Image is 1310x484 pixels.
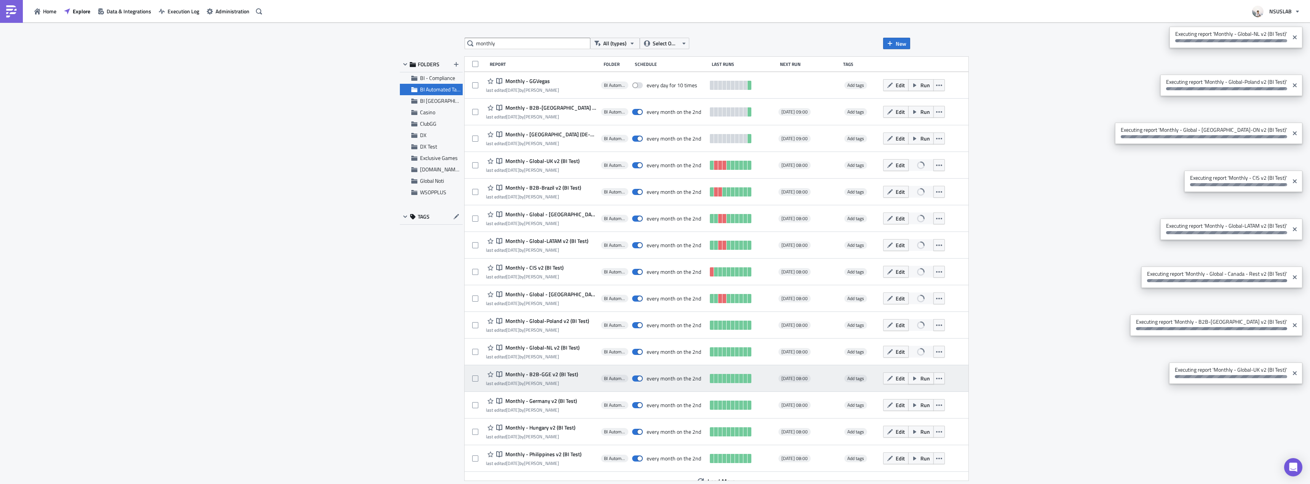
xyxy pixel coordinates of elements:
span: Edit [896,134,905,142]
span: Exclusive Games [420,154,458,162]
div: every month on the 2nd [647,402,701,409]
span: Add tags [847,428,864,435]
div: last edited by [PERSON_NAME] [486,434,575,439]
div: every month on the 2nd [647,188,701,195]
span: Add tags [847,268,864,275]
span: Run [920,134,930,142]
span: Add tags [844,295,867,302]
button: Close [1289,173,1300,190]
span: Add tags [847,375,864,382]
span: Add tags [847,348,864,355]
a: Home [30,5,60,17]
button: Administration [203,5,253,17]
span: Run [920,108,930,116]
div: last edited by [PERSON_NAME] [486,247,588,253]
div: every month on the 2nd [647,375,701,382]
span: BI Automated Tableau Reporting [604,242,626,248]
div: every month on the 2nd [647,322,701,329]
span: Add tags [844,401,867,409]
span: BI Toronto [420,97,475,105]
span: Run [920,428,930,436]
button: Edit [883,319,909,331]
time: 2025-06-03T18:39:12Z [506,273,519,280]
div: last edited by [PERSON_NAME] [486,380,578,386]
span: [DATE] 08:00 [781,296,808,302]
span: Edit [896,241,905,249]
span: BI Automated Tableau Reporting [604,109,626,115]
span: [DATE] 08:00 [781,375,808,382]
span: Executing report 'Monthly - Global-UK v2 (BI Test)' [1169,363,1289,382]
span: BI Automated Tableau Reporting [604,429,626,435]
button: Close [1289,29,1300,46]
div: Open Intercom Messenger [1284,458,1302,476]
span: Run [920,401,930,409]
button: Edit [883,399,909,411]
div: every month on the 2nd [647,268,701,275]
span: Monthly - Germany v2 (BI Test) [503,398,577,404]
div: last edited by [PERSON_NAME] [486,274,564,280]
span: Add tags [847,135,864,142]
span: Casino [420,108,435,116]
div: every month on the 2nd [647,162,701,169]
div: last edited by [PERSON_NAME] [486,407,577,413]
span: Add tags [844,81,867,89]
span: BI Automated Tableau Reporting [604,402,626,408]
div: Tags [843,61,880,67]
span: BI Automated Tableau Reporting [604,216,626,222]
span: BI Automated Tableau Reporting [604,349,626,355]
span: Edit [896,188,905,196]
span: [DATE] 08:00 [781,269,808,275]
span: Executing report 'Monthly - Global-LATAM v2 (BI Test)' [1160,219,1289,238]
span: [DATE] 08:00 [781,216,808,222]
button: New [883,38,910,49]
span: Monthly - B2B-Brazil v2 (BI Test) [503,184,581,191]
button: Close [1289,77,1300,94]
button: Run [908,133,934,144]
button: Close [1289,268,1300,286]
button: Run [908,426,934,438]
span: Edit [896,108,905,116]
div: last edited by [PERSON_NAME] [486,460,582,466]
span: BI - Compliance [420,74,455,82]
time: 2025-06-03T18:33:58Z [506,406,519,414]
span: Monthly - Global - Canada-ON v2 (BI Test) [503,291,597,298]
button: Data & Integrations [94,5,155,17]
span: Add tags [847,321,864,329]
span: Monthly - B2B-GGE v2 (BI Test) [503,371,578,378]
span: Add tags [844,215,867,222]
span: BI Automated Tableau Reporting [420,85,492,93]
span: Add tags [844,348,867,356]
a: Explore [60,5,94,17]
div: every month on the 2nd [647,455,701,462]
button: Execution Log [155,5,203,17]
span: Edit [896,348,905,356]
div: Last Runs [712,61,776,67]
time: 2025-06-03T18:38:34Z [506,300,519,307]
span: Edit [896,268,905,276]
span: Monthly - Hungary v2 (BI Test) [503,424,575,431]
div: last edited by [PERSON_NAME] [486,167,580,173]
div: last edited by [PERSON_NAME] [486,300,597,306]
input: Search Reports [465,38,590,49]
span: BI Automated Tableau Reporting [604,136,626,142]
button: Close [1289,316,1300,334]
button: Edit [883,79,909,91]
button: Edit [883,426,909,438]
div: Next Run [780,61,839,67]
span: BI Automated Tableau Reporting [604,296,626,302]
span: FOLDERS [418,61,439,68]
span: WSOPPLUS [420,188,446,196]
button: Edit [883,159,909,171]
button: Edit [883,186,909,198]
button: Close [1289,125,1300,142]
div: Schedule [635,61,708,67]
span: Data & Integrations [107,7,151,15]
span: Monthly - Germany (DE-Reporting) [503,131,597,138]
span: Add tags [844,268,867,276]
span: [DATE] 09:00 [781,109,808,115]
button: All (types) [590,38,640,49]
span: [DATE] 09:00 [781,136,808,142]
span: Monthly - Global-Poland v2 (BI Test) [503,318,589,324]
